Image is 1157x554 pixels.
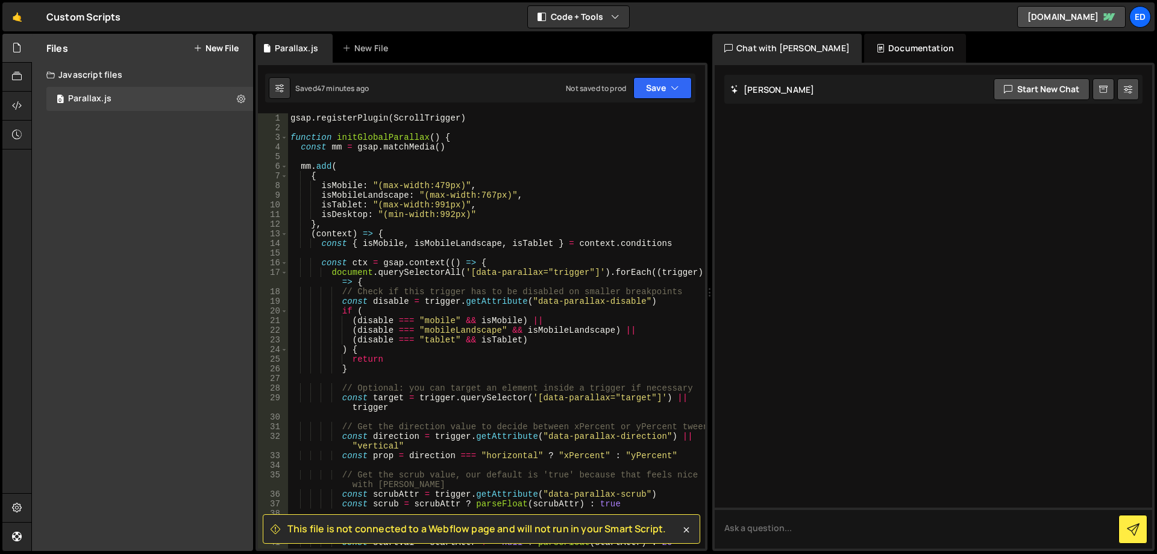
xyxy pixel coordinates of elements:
div: 15 [258,248,288,258]
div: 40 [258,528,288,538]
div: 16 [258,258,288,268]
div: 13 [258,229,288,239]
div: 29 [258,393,288,412]
span: This file is not connected to a Webflow page and will not run in your Smart Script. [287,522,666,535]
h2: Files [46,42,68,55]
div: 25 [258,354,288,364]
button: Start new chat [994,78,1090,100]
div: 26 [258,364,288,374]
button: Save [633,77,692,99]
h2: [PERSON_NAME] [730,84,814,95]
div: 10 [258,200,288,210]
button: New File [193,43,239,53]
div: Documentation [864,34,966,63]
div: 28 [258,383,288,393]
div: 14 [258,239,288,248]
div: 18 [258,287,288,297]
div: 32 [258,432,288,451]
div: 3 [258,133,288,142]
div: Javascript files [32,63,253,87]
div: 34 [258,461,288,470]
div: Chat with [PERSON_NAME] [712,34,862,63]
div: 33 [258,451,288,461]
div: 17 [258,268,288,287]
div: Parallax.js [275,42,318,54]
div: New File [342,42,393,54]
div: 11 [258,210,288,219]
div: 19 [258,297,288,306]
div: 12 [258,219,288,229]
div: 8 [258,181,288,190]
div: 22 [258,326,288,335]
div: 31 [258,422,288,432]
div: 21 [258,316,288,326]
div: 7 [258,171,288,181]
div: 27 [258,374,288,383]
div: 38 [258,509,288,518]
div: Not saved to prod [566,83,626,93]
div: 1 [258,113,288,123]
div: Saved [295,83,369,93]
div: 2 [258,123,288,133]
div: 6 [258,162,288,171]
div: 20 [258,306,288,316]
div: 4 [258,142,288,152]
div: 23 [258,335,288,345]
div: Parallax.js [68,93,111,104]
div: 36 [258,489,288,499]
a: 🤙 [2,2,32,31]
div: 24 [258,345,288,354]
a: Ed [1129,6,1151,28]
div: 39 [258,518,288,528]
a: [DOMAIN_NAME] [1017,6,1126,28]
div: 47 minutes ago [317,83,369,93]
div: 9 [258,190,288,200]
div: 30 [258,412,288,422]
div: 16708/45665.js [46,87,253,111]
span: 0 [57,95,64,105]
div: Custom Scripts [46,10,121,24]
div: 5 [258,152,288,162]
button: Code + Tools [528,6,629,28]
div: 35 [258,470,288,489]
div: 41 [258,538,288,547]
div: 37 [258,499,288,509]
